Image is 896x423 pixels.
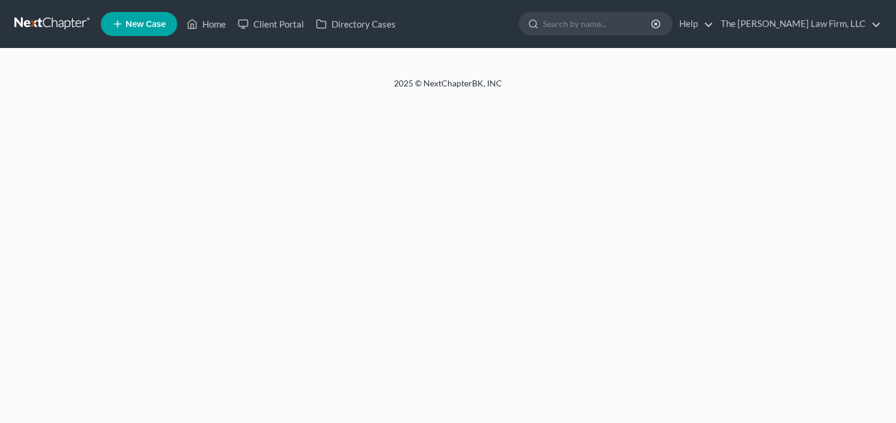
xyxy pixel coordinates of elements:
[126,20,166,29] span: New Case
[232,13,310,35] a: Client Portal
[310,13,402,35] a: Directory Cases
[106,77,790,99] div: 2025 © NextChapterBK, INC
[673,13,713,35] a: Help
[181,13,232,35] a: Home
[543,13,653,35] input: Search by name...
[715,13,881,35] a: The [PERSON_NAME] Law Firm, LLC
